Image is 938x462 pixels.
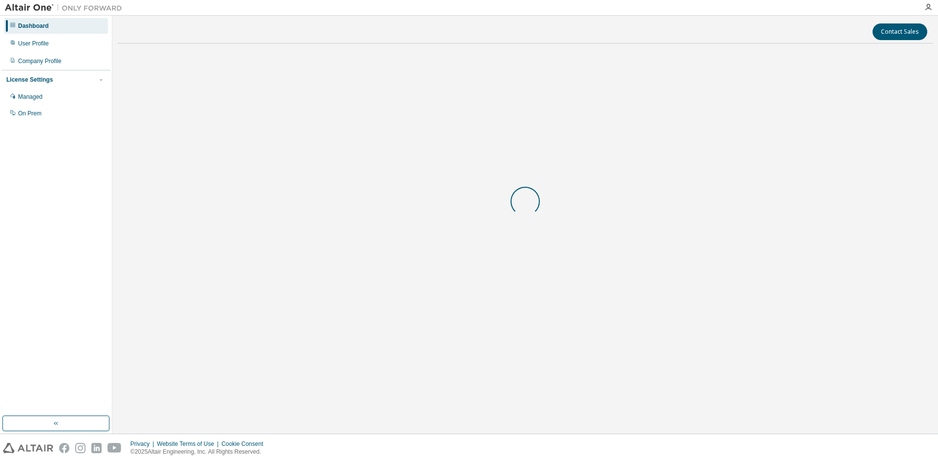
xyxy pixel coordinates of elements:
div: Website Terms of Use [157,440,221,448]
div: Company Profile [18,57,62,65]
img: youtube.svg [107,443,122,453]
img: facebook.svg [59,443,69,453]
img: Altair One [5,3,127,13]
div: Dashboard [18,22,49,30]
div: License Settings [6,76,53,84]
img: altair_logo.svg [3,443,53,453]
img: instagram.svg [75,443,85,453]
p: © 2025 Altair Engineering, Inc. All Rights Reserved. [130,448,269,456]
div: Privacy [130,440,157,448]
img: linkedin.svg [91,443,102,453]
div: User Profile [18,40,49,47]
div: Cookie Consent [221,440,269,448]
div: On Prem [18,110,42,117]
button: Contact Sales [873,23,927,40]
div: Managed [18,93,43,101]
